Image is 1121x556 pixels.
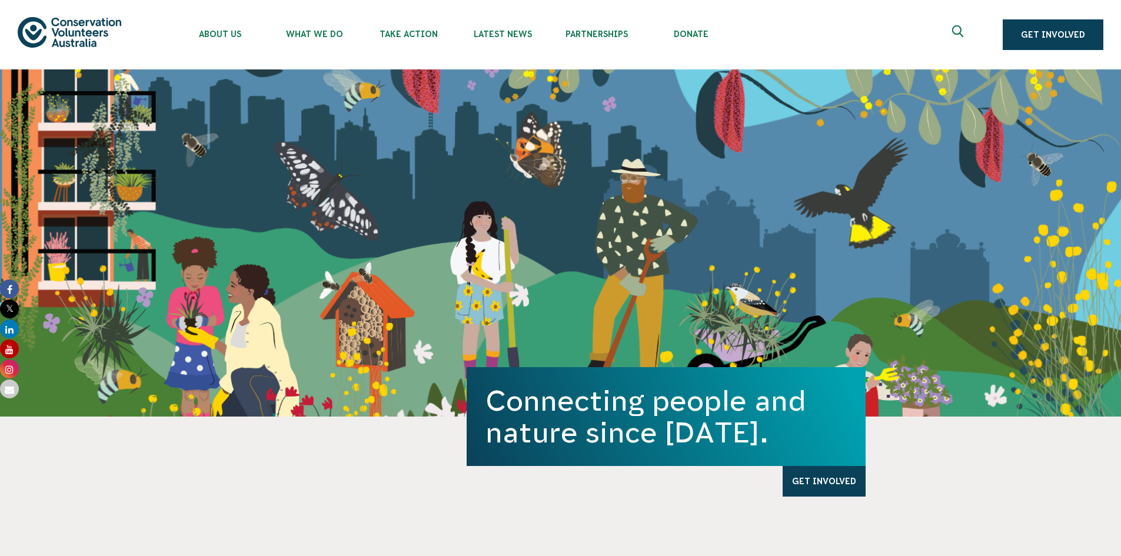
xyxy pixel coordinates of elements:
[455,29,550,39] span: Latest News
[952,25,967,44] span: Expand search box
[550,29,644,39] span: Partnerships
[1003,19,1103,50] a: Get Involved
[173,29,267,39] span: About Us
[267,29,361,39] span: What We Do
[18,17,121,47] img: logo.svg
[783,466,866,497] a: Get Involved
[485,385,847,448] h1: Connecting people and nature since [DATE].
[361,29,455,39] span: Take Action
[644,29,738,39] span: Donate
[945,21,973,49] button: Expand search box Close search box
